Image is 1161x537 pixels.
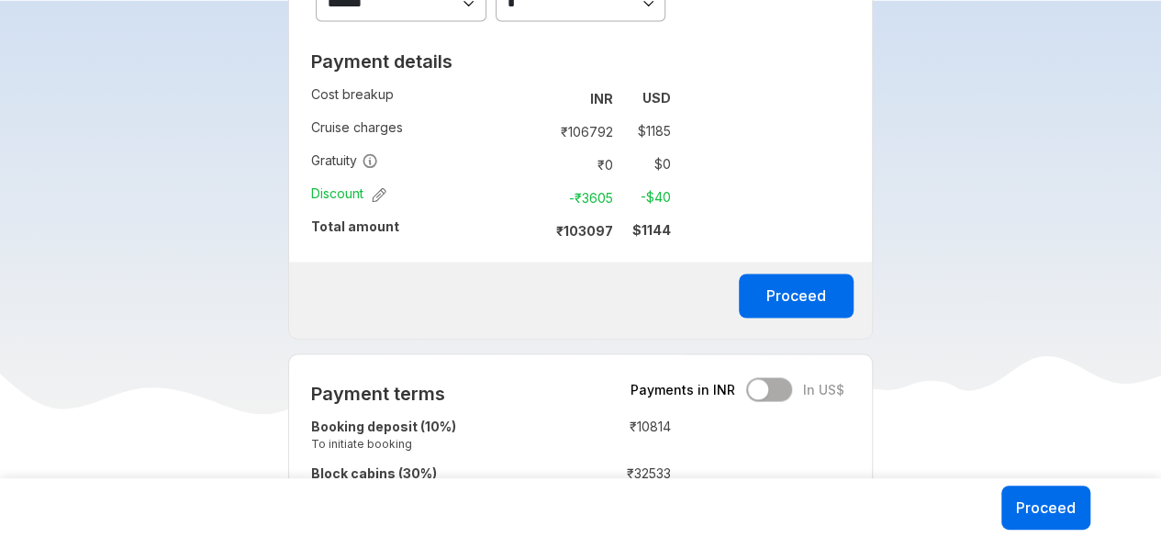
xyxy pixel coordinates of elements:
td: ₹ 10814 [562,413,671,460]
td: ₹ 32533 [562,460,671,507]
td: $ 0 [620,151,671,177]
strong: INR [590,91,613,106]
h2: Payment details [311,50,671,73]
small: To initiate booking [311,435,553,451]
td: ₹ 106792 [543,118,620,144]
td: ₹ 0 [543,151,620,177]
span: Discount [311,185,386,203]
strong: Block cabins (30%) [311,464,437,480]
h2: Payment terms [311,382,671,404]
td: : [535,115,543,148]
td: -$ 40 [620,185,671,210]
strong: Booking deposit (10%) [311,418,456,433]
td: : [535,148,543,181]
td: Cruise charges [311,115,535,148]
span: Gratuity [311,151,378,170]
td: : [535,82,543,115]
span: Payments in INR [631,380,735,398]
td: : [553,460,562,507]
strong: $ 1144 [632,222,671,238]
strong: ₹ 103097 [556,223,613,239]
td: : [535,181,543,214]
td: -₹ 3605 [543,185,620,210]
button: Proceed [1001,486,1090,530]
td: : [535,214,543,247]
button: Proceed [739,274,854,318]
td: Cost breakup [311,82,535,115]
strong: Total amount [311,218,399,234]
span: In US$ [803,380,844,398]
strong: USD [642,90,671,106]
td: : [553,413,562,460]
td: $ 1185 [620,118,671,144]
